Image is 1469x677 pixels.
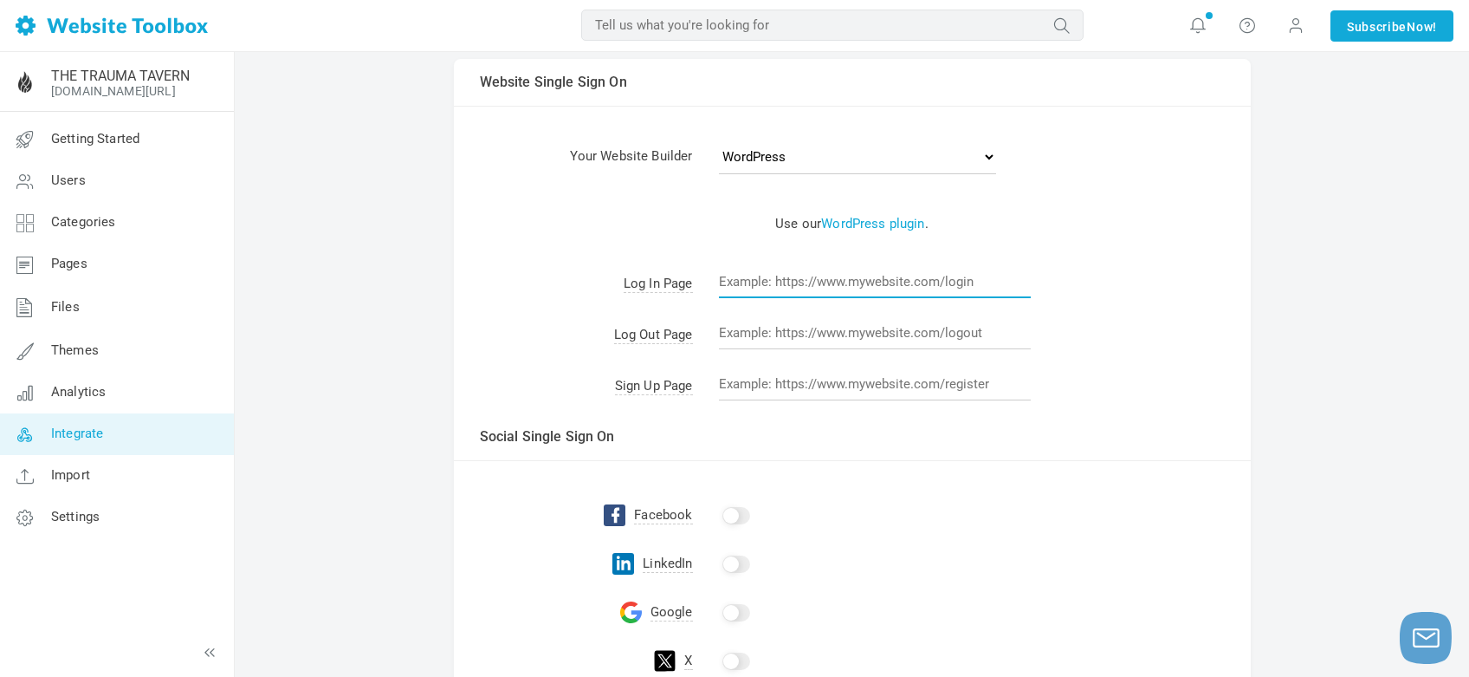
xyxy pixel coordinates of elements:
span: Import [51,467,90,483]
a: WordPress plugin [821,216,924,231]
span: Log In Page [624,276,693,293]
span: Analytics [51,384,106,400]
input: Tell us what you're looking for [581,10,1084,41]
span: Google [650,604,693,622]
span: Integrate [51,426,103,441]
input: Example: https://www.mywebsite.com/logout [719,316,1031,349]
span: Now! [1407,17,1437,36]
a: [DOMAIN_NAME][URL] [51,84,176,98]
a: SubscribeNow! [1330,10,1453,42]
input: Example: https://www.mywebsite.com/login [719,265,1031,298]
span: LinkedIn [643,556,692,573]
span: Log Out Page [614,327,693,344]
span: Facebook [634,507,692,524]
img: 1001766294.png [11,68,39,96]
span: Getting Started [51,131,139,146]
img: google-icon.svg [620,602,642,623]
a: THE TRAUMA TAVERN [51,68,190,84]
span: Pages [51,256,87,271]
span: Sign Up Page [615,378,693,395]
img: facebook-logo.svg [604,504,625,526]
span: Settings [51,509,100,524]
td: Website Single Sign On [454,59,1251,107]
input: Example: https://www.mywebsite.com/register [719,368,1031,400]
span: Categories [51,214,116,230]
span: Files [51,299,80,315]
p: Use our . [480,213,1225,234]
td: Your Website Builder [454,133,693,187]
span: Users [51,173,86,188]
button: Launch chat [1400,612,1452,664]
td: Social Single Sign On [454,413,1251,461]
span: X [684,653,692,670]
img: twitter-logo.svg [654,650,676,672]
span: Themes [51,342,99,358]
img: linkedin-logo.svg [612,553,634,575]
